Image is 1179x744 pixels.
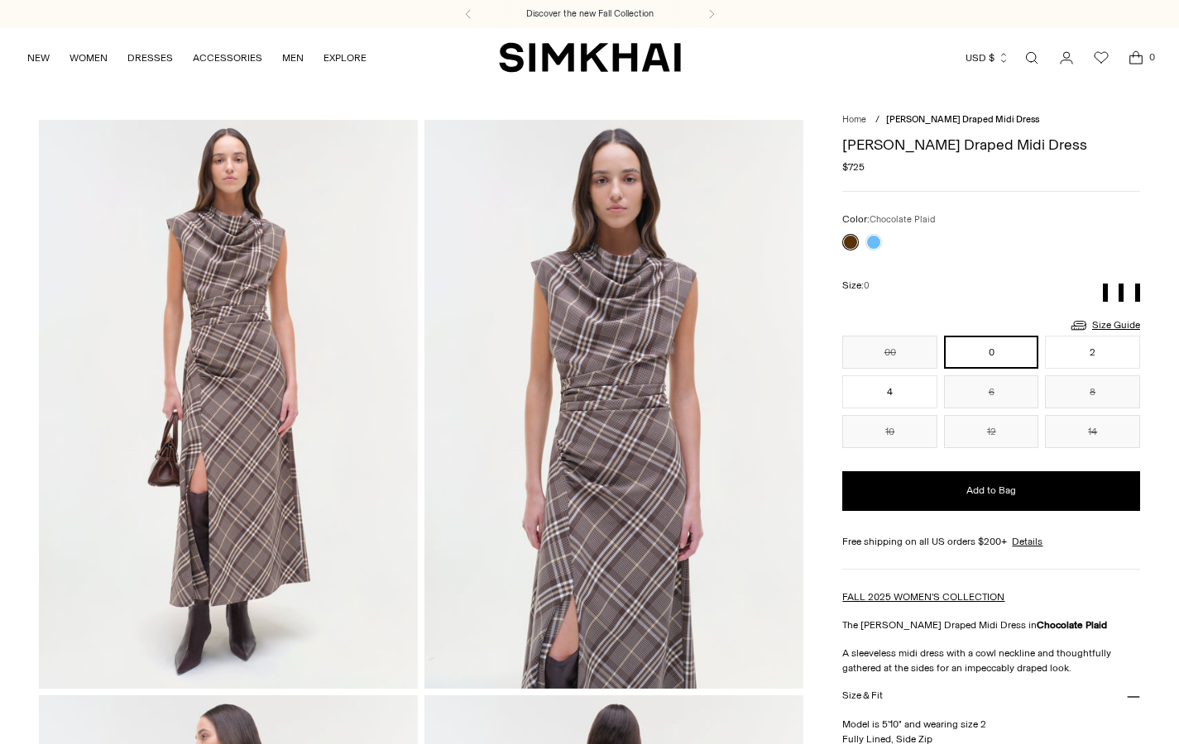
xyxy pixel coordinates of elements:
a: Discover the new Fall Collection [526,7,654,21]
a: EXPLORE [324,40,367,76]
a: Size Guide [1069,315,1140,336]
h3: Size & Fit [842,690,882,701]
a: Go to the account page [1050,41,1083,74]
button: Size & Fit [842,675,1140,718]
a: Home [842,114,866,125]
button: 14 [1045,415,1140,448]
a: FALL 2025 WOMEN'S COLLECTION [842,591,1004,603]
span: Chocolate Plaid [870,214,935,225]
span: $725 [842,160,865,174]
img: Burke Draped Midi Dress [424,120,803,688]
a: Details [1012,534,1042,549]
div: / [875,113,879,127]
button: 10 [842,415,937,448]
button: Add to Bag [842,471,1140,511]
span: 0 [1144,50,1159,64]
h1: [PERSON_NAME] Draped Midi Dress [842,137,1140,152]
button: 0 [944,336,1039,369]
a: Wishlist [1085,41,1118,74]
a: ACCESSORIES [193,40,262,76]
div: Free shipping on all US orders $200+ [842,534,1140,549]
a: Open search modal [1015,41,1048,74]
a: WOMEN [69,40,108,76]
a: Open cart modal [1119,41,1153,74]
nav: breadcrumbs [842,113,1140,127]
button: 4 [842,375,937,408]
a: MEN [282,40,304,76]
button: 2 [1045,336,1140,369]
p: The [PERSON_NAME] Draped Midi Dress in [842,618,1140,632]
strong: Chocolate Plaid [1037,619,1107,631]
button: 00 [842,336,937,369]
p: A sleeveless midi dress with a cowl neckline and thoughtfully gathered at the sides for an impecc... [842,646,1140,675]
span: Add to Bag [966,484,1016,498]
label: Color: [842,212,935,227]
button: USD $ [966,40,1009,76]
button: 6 [944,375,1039,408]
span: 0 [864,280,870,291]
span: [PERSON_NAME] Draped Midi Dress [886,114,1039,125]
button: 12 [944,415,1039,448]
label: Size: [842,278,870,293]
a: NEW [27,40,50,76]
a: DRESSES [127,40,173,76]
button: 8 [1045,375,1140,408]
img: Burke Draped Midi Dress [39,120,418,688]
a: SIMKHAI [499,41,681,74]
